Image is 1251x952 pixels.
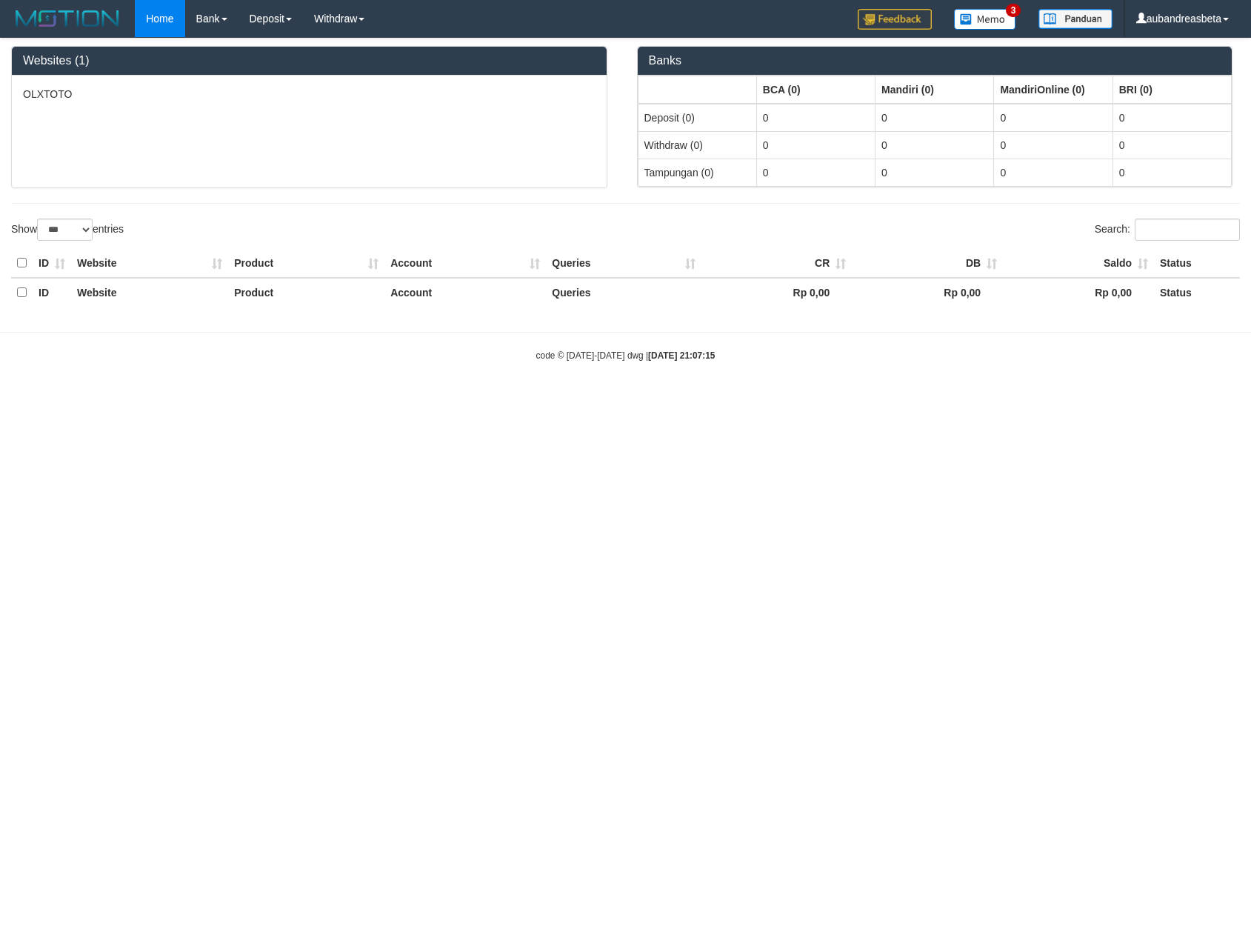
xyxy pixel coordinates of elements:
[994,76,1112,104] th: Group: activate to sort column ascending
[23,54,596,67] h3: Websites (1)
[638,131,756,159] td: Withdraw (0)
[11,7,124,30] img: MOTION_logo.png
[756,76,875,104] th: Group: activate to sort column ascending
[71,278,228,307] th: Website
[756,159,875,186] td: 0
[954,9,1016,30] img: Button%20Memo.svg
[701,249,853,278] th: CR
[536,350,715,361] small: code © [DATE]-[DATE] dwg |
[11,219,124,241] label: Show entries
[638,76,756,104] th: Group: activate to sort column ascending
[33,278,71,307] th: ID
[1095,219,1240,241] label: Search:
[875,159,994,186] td: 0
[228,249,384,278] th: Product
[1038,9,1112,29] img: panduan.png
[875,131,994,159] td: 0
[858,9,932,30] img: Feedback.jpg
[1112,104,1231,132] td: 0
[1006,4,1021,17] span: 3
[875,76,994,104] th: Group: activate to sort column ascending
[994,159,1112,186] td: 0
[638,104,756,132] td: Deposit (0)
[649,54,1221,67] h3: Banks
[994,104,1112,132] td: 0
[875,104,994,132] td: 0
[1003,249,1154,278] th: Saldo
[23,87,596,101] p: OLXTOTO
[1154,278,1240,307] th: Status
[648,350,715,361] strong: [DATE] 21:07:15
[546,249,701,278] th: Queries
[638,159,756,186] td: Tampungan (0)
[1003,278,1154,307] th: Rp 0,00
[546,278,701,307] th: Queries
[37,219,93,241] select: Showentries
[1135,219,1240,241] input: Search:
[994,131,1112,159] td: 0
[384,249,546,278] th: Account
[852,249,1003,278] th: DB
[701,278,853,307] th: Rp 0,00
[71,249,228,278] th: Website
[228,278,384,307] th: Product
[1112,131,1231,159] td: 0
[852,278,1003,307] th: Rp 0,00
[1112,76,1231,104] th: Group: activate to sort column ascending
[756,131,875,159] td: 0
[1112,159,1231,186] td: 0
[1154,249,1240,278] th: Status
[756,104,875,132] td: 0
[33,249,71,278] th: ID
[384,278,546,307] th: Account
